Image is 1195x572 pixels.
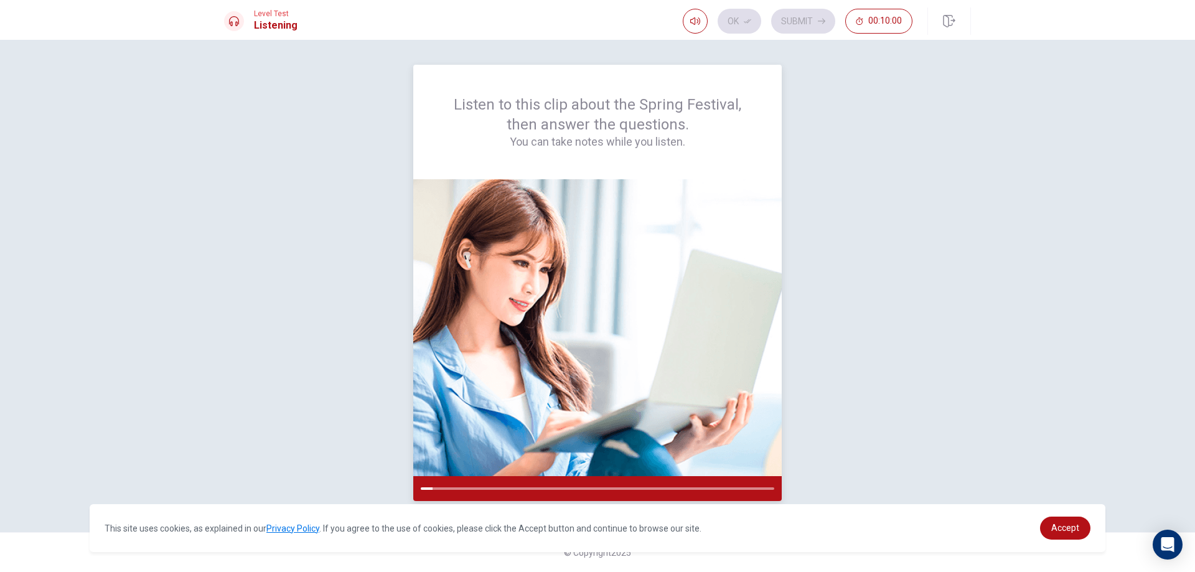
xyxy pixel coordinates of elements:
[266,523,319,533] a: Privacy Policy
[443,95,752,149] div: Listen to this clip about the Spring Festival, then answer the questions.
[1153,530,1183,560] div: Open Intercom Messenger
[254,9,298,18] span: Level Test
[90,504,1105,552] div: cookieconsent
[254,18,298,33] h1: Listening
[443,134,752,149] h4: You can take notes while you listen.
[1040,517,1090,540] a: dismiss cookie message
[1051,523,1079,533] span: Accept
[868,16,902,26] span: 00:10:00
[105,523,701,533] span: This site uses cookies, as explained in our . If you agree to the use of cookies, please click th...
[845,9,912,34] button: 00:10:00
[413,179,782,476] img: passage image
[564,548,631,558] span: © Copyright 2025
